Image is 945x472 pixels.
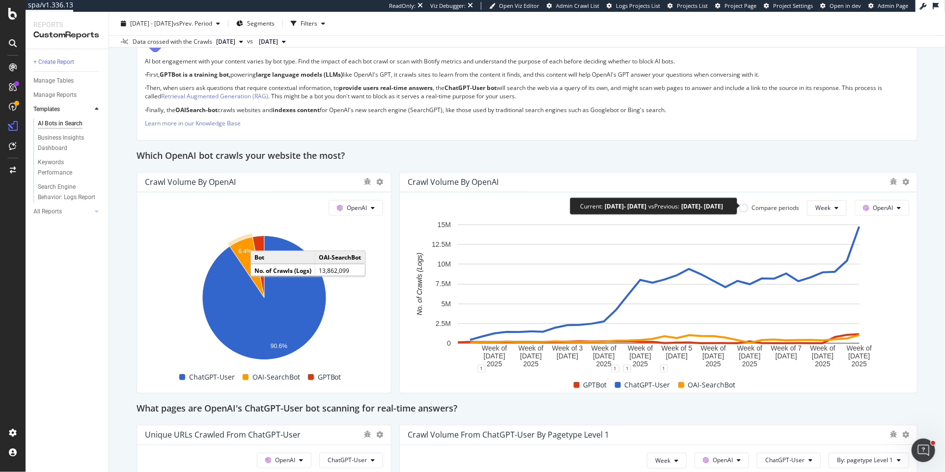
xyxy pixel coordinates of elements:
svg: A chart. [145,231,384,369]
p: First, powering like OpenAI's GPT, it crawls sites to learn from the content it finds, and this c... [145,70,909,79]
text: 10M [438,261,451,268]
span: OAI-SearchBot [252,371,300,383]
span: By: pagetype Level 1 [837,456,893,465]
div: [DATE] - [DATE] [681,202,723,210]
span: 2024 Dec. 27th [259,37,278,46]
text: [DATE] [776,352,797,360]
text: Week of 5 [662,344,693,352]
text: 2025 [706,360,721,368]
div: + Create Report [33,57,74,67]
text: 2025 [815,360,831,368]
text: [DATE] [520,352,542,360]
strong: · [145,106,146,114]
span: Admin Page [878,2,908,9]
strong: ChatGPT-User bot [445,84,497,92]
span: Project Page [724,2,756,9]
a: Projects List [667,2,708,10]
text: [DATE] [703,352,724,360]
div: bug [889,431,897,438]
a: Business Insights Dashboard [38,133,102,153]
div: 1 [623,365,631,373]
div: bug [363,178,371,185]
button: OpenAI [855,200,909,216]
span: 2025 Aug. 19th [216,37,235,46]
text: Week of [482,344,507,352]
div: 1 [660,365,668,373]
a: Manage Tables [33,76,102,86]
text: [DATE] [812,352,834,360]
div: bug [889,178,897,185]
text: 2.5M [436,320,451,327]
button: Filters [287,16,329,31]
a: Search Engine Behavior: Logs Report [38,182,102,203]
div: Business Insights Dashboard [38,133,94,153]
span: GPTBot [318,371,341,383]
button: Week [807,200,847,216]
text: Week of 3 [552,344,583,352]
a: Project Settings [764,2,813,10]
span: Open Viz Editor [499,2,539,9]
a: Learn more in our Knowledge Base [145,119,241,127]
text: 7.5M [436,280,451,288]
div: ReadOnly: [389,2,416,10]
h2: What pages are OpenAI's ChatGPT-User bot scanning for real-time answers? [137,401,457,417]
text: 2025 [524,360,539,368]
div: Unique URLs Crawled from ChatGPT-User [145,430,301,440]
strong: · [145,84,146,92]
a: Project Page [715,2,756,10]
span: vs Prev. Period [173,19,212,28]
span: Projects List [677,2,708,9]
div: [DATE] - [DATE] [605,202,646,210]
span: ChatGPT-User [765,456,805,465]
span: ChatGPT-User [328,456,367,465]
svg: A chart. [408,220,910,369]
text: Week of [591,344,616,352]
text: 2025 [633,360,648,368]
a: Manage Reports [33,90,102,100]
div: Keywords Performance [38,157,93,178]
strong: OAISearch-bot [175,106,218,114]
button: ChatGPT-User [319,453,383,469]
div: bug [363,431,371,438]
div: Reports [33,20,101,29]
text: [DATE] [557,352,579,360]
strong: · [145,70,146,79]
div: What pages are OpenAI's ChatGPT-User bot scanning for real-time answers? [137,401,917,417]
text: 6.4% [238,248,252,255]
a: Admin Crawl List [547,2,599,10]
text: Week of 7 [771,344,802,352]
a: Templates [33,104,92,115]
p: Finally, the crawls websites and for OpenAI's new search engine (SearchGPT), like those used by t... [145,106,909,114]
button: By: pagetype Level 1 [829,453,909,469]
div: Manage Tables [33,76,74,86]
span: Open in dev [830,2,861,9]
text: 5M [442,300,451,308]
span: OpenAI [873,204,893,212]
span: [DATE] - [DATE] [130,19,173,28]
text: No. of Crawls (Logs) [416,253,424,316]
text: Week of [519,344,544,352]
div: Search Engine Behavior: Logs Report [38,182,96,203]
div: Crawl Volume by OpenAI [408,177,499,187]
text: [DATE] [630,352,651,360]
div: AI Bots in Search [38,118,83,129]
div: CustomReports [33,29,101,41]
span: GPTBot [584,379,607,391]
a: Retrieval Augmented Generation (RAG) [161,92,268,100]
text: [DATE] [666,352,688,360]
text: Week of [701,344,726,352]
button: [DATE] [212,36,247,48]
button: Week [647,453,687,469]
p: AI bot engagement with your content varies by bot type. Find the impact of each bot crawl or scan... [145,57,909,65]
button: ChatGPT-User [757,453,821,469]
div: 1 [477,365,485,373]
a: + Create Report [33,57,102,67]
text: 2025 [596,360,611,368]
text: 2025 [487,360,502,368]
span: OpenAI [713,456,733,465]
text: [DATE] [739,352,761,360]
div: Crawl Volume by OpenAICompare periodsWeekOpenAIA chart.1111GPTBotChatGPT-UserOAI-SearchBot [399,172,917,393]
div: Crawl Volume from ChatGPT-User by pagetype Level 1 [408,430,609,440]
